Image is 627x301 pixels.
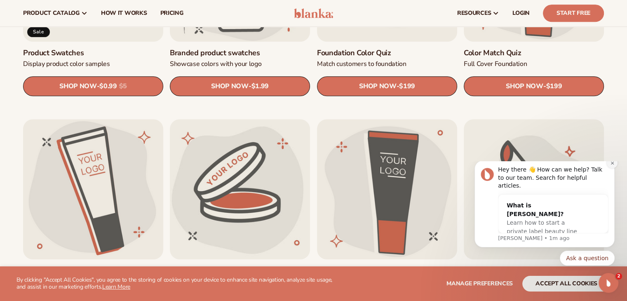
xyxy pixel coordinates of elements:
div: Hey there 👋 How can we help? Talk to our team. Search for helpful articles. [36,5,146,29]
span: pricing [160,10,183,16]
span: resources [457,10,491,16]
span: $199 [399,82,415,90]
button: Manage preferences [446,276,513,292]
span: $1.99 [251,82,269,90]
a: SHOP NOW- $199 [317,76,457,96]
a: Foundation Color Quiz [317,48,457,58]
div: Quick reply options [12,89,153,104]
button: Quick reply: Ask a question [98,89,153,104]
a: Start Free [543,5,604,22]
span: Manage preferences [446,280,513,287]
span: Learn how to start a private label beauty line with [PERSON_NAME] [45,58,115,82]
a: SHOP NOW- $199 [464,76,604,96]
a: Color Match Quiz [464,48,604,58]
span: SHOP NOW [211,82,249,90]
iframe: Intercom live chat [599,273,618,293]
span: $0.99 [99,82,117,90]
span: $199 [546,82,562,90]
span: How It Works [101,10,147,16]
div: Message content [36,5,146,72]
span: SHOP NOW [506,82,543,90]
span: SHOP NOW [359,82,396,90]
img: logo [294,8,333,18]
div: What is [PERSON_NAME]? [45,40,121,57]
span: product catalog [23,10,80,16]
a: SHOP NOW- $1.99 [170,76,310,96]
button: accept all cookies [522,276,611,292]
s: $5 [119,82,127,90]
span: 2 [615,273,622,280]
span: SHOP NOW [59,82,96,90]
p: By clicking "Accept All Cookies", you agree to the storing of cookies on your device to enhance s... [16,277,342,291]
div: What is [PERSON_NAME]?Learn how to start a private label beauty line with [PERSON_NAME] [36,33,129,90]
a: SHOP NOW- $0.99 $5 [23,76,163,96]
a: Product Swatches [23,48,163,58]
img: Profile image for Lee [19,7,32,20]
iframe: Intercom notifications message [462,161,627,270]
a: Learn More [102,283,130,291]
p: Message from Lee, sent 1m ago [36,73,146,81]
a: Branded product swatches [170,48,310,58]
span: LOGIN [512,10,530,16]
